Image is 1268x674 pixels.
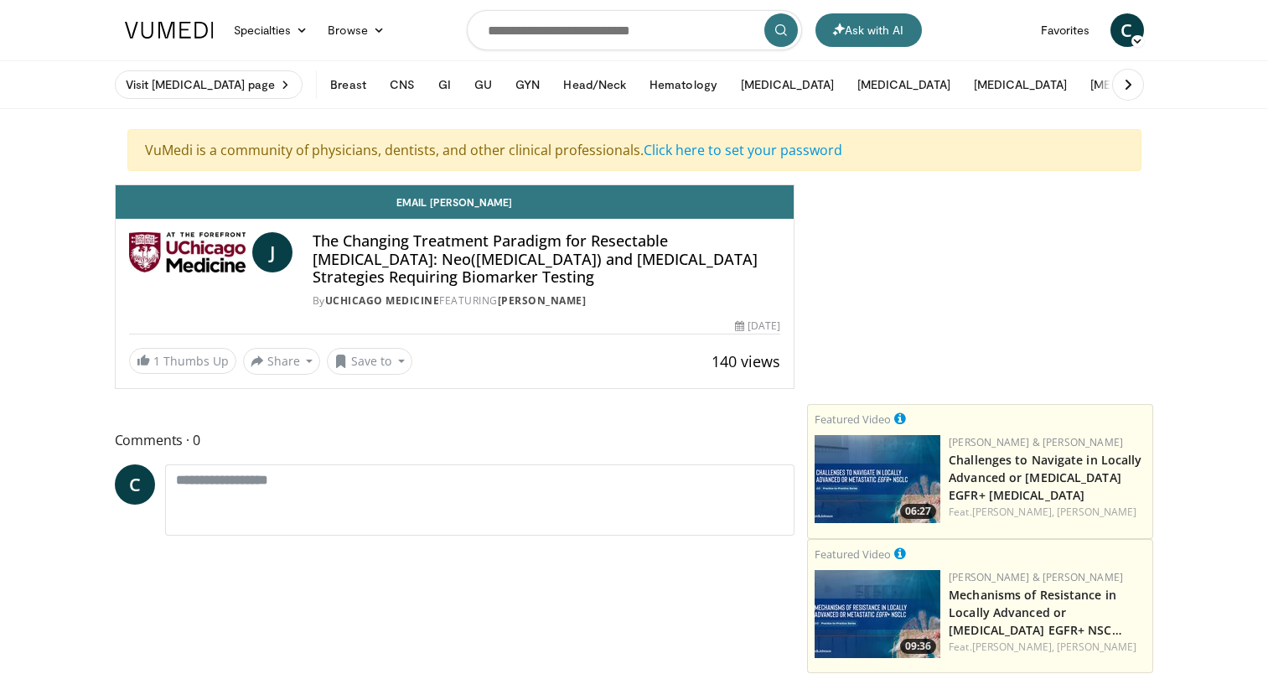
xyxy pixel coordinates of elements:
button: Breast [320,68,375,101]
img: UChicago Medicine [129,232,246,272]
a: [PERSON_NAME] & [PERSON_NAME] [949,435,1123,449]
a: Browse [318,13,395,47]
a: 09:36 [815,570,940,658]
a: [PERSON_NAME] [1057,505,1136,519]
a: Mechanisms of Resistance in Locally Advanced or [MEDICAL_DATA] EGFR+ NSC… [949,587,1122,638]
a: [PERSON_NAME], [972,640,1054,654]
button: GYN [505,68,550,101]
span: 09:36 [900,639,936,654]
small: Featured Video [815,412,891,427]
a: Click here to set your password [644,141,842,159]
a: 06:27 [815,435,940,523]
a: Email [PERSON_NAME] [116,185,794,219]
input: Search topics, interventions [467,10,802,50]
button: [MEDICAL_DATA] [847,68,960,101]
span: 06:27 [900,504,936,519]
a: Challenges to Navigate in Locally Advanced or [MEDICAL_DATA] EGFR+ [MEDICAL_DATA] [949,452,1141,503]
button: GI [428,68,461,101]
button: Share [243,348,321,375]
small: Featured Video [815,547,891,562]
div: Feat. [949,505,1146,520]
button: [MEDICAL_DATA] [1080,68,1193,101]
a: [PERSON_NAME] [1057,640,1136,654]
a: [PERSON_NAME], [972,505,1054,519]
div: By FEATURING [313,293,781,308]
a: [PERSON_NAME] & [PERSON_NAME] [949,570,1123,584]
a: C [115,464,155,505]
a: C [1110,13,1144,47]
span: 140 views [712,351,780,371]
button: [MEDICAL_DATA] [731,68,844,101]
button: Head/Neck [553,68,636,101]
a: 1 Thumbs Up [129,348,236,374]
a: Specialties [224,13,318,47]
a: [PERSON_NAME] [498,293,587,308]
a: Visit [MEDICAL_DATA] page [115,70,303,99]
img: VuMedi Logo [125,22,214,39]
iframe: Advertisement [855,184,1106,394]
h4: The Changing Treatment Paradigm for Resectable [MEDICAL_DATA]: Neo([MEDICAL_DATA]) and [MEDICAL_D... [313,232,781,287]
button: Hematology [639,68,727,101]
a: Favorites [1031,13,1100,47]
a: J [252,232,292,272]
img: 7845151f-d172-4318-bbcf-4ab447089643.jpeg.150x105_q85_crop-smart_upscale.jpg [815,435,940,523]
button: GU [464,68,502,101]
span: Comments 0 [115,429,795,451]
img: 84252362-9178-4a34-866d-0e9c845de9ea.jpeg.150x105_q85_crop-smart_upscale.jpg [815,570,940,658]
button: Ask with AI [815,13,922,47]
a: UChicago Medicine [325,293,440,308]
button: [MEDICAL_DATA] [964,68,1077,101]
div: VuMedi is a community of physicians, dentists, and other clinical professionals. [127,129,1141,171]
div: Feat. [949,640,1146,655]
div: [DATE] [735,319,780,334]
button: CNS [380,68,425,101]
button: Save to [327,348,412,375]
span: 1 [153,353,160,369]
